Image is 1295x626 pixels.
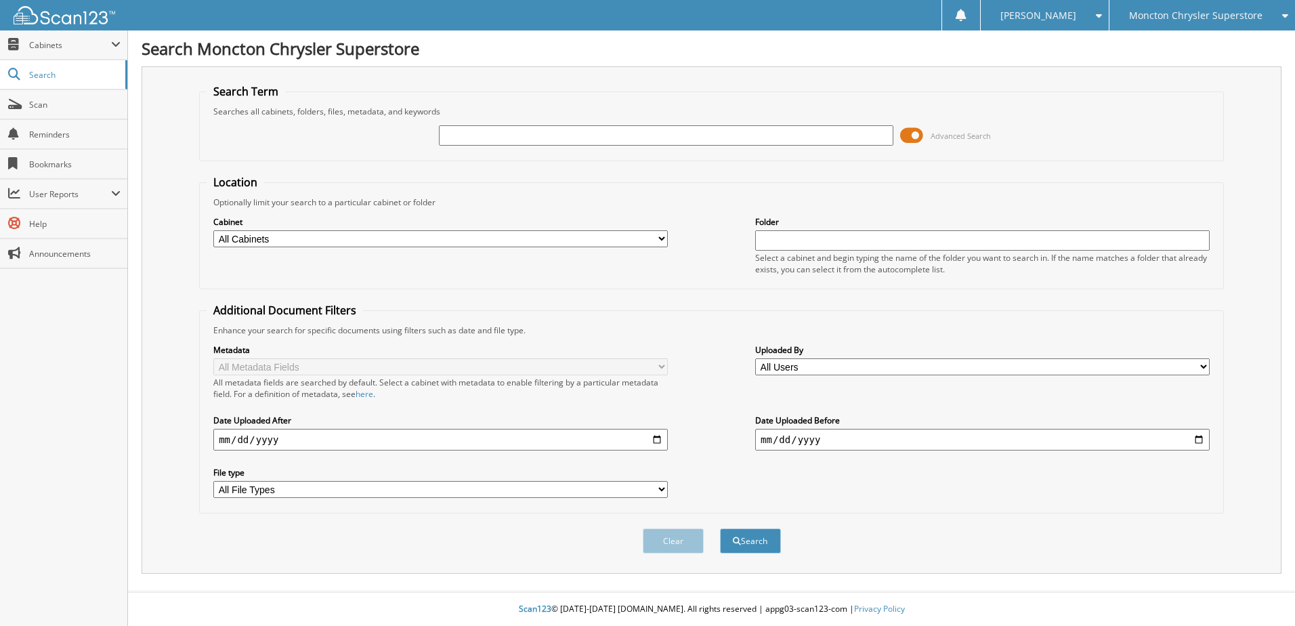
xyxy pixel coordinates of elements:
[1000,12,1076,20] span: [PERSON_NAME]
[519,603,551,614] span: Scan123
[755,252,1210,275] div: Select a cabinet and begin typing the name of the folder you want to search in. If the name match...
[29,99,121,110] span: Scan
[29,129,121,140] span: Reminders
[213,429,668,451] input: start
[207,175,264,190] legend: Location
[720,528,781,554] button: Search
[854,603,905,614] a: Privacy Policy
[1129,12,1262,20] span: Moncton Chrysler Superstore
[755,216,1210,228] label: Folder
[643,528,704,554] button: Clear
[213,467,668,478] label: File type
[207,303,363,318] legend: Additional Document Filters
[207,106,1216,117] div: Searches all cabinets, folders, files, metadata, and keywords
[29,39,111,51] span: Cabinets
[128,593,1295,626] div: © [DATE]-[DATE] [DOMAIN_NAME]. All rights reserved | appg03-scan123-com |
[14,6,115,24] img: scan123-logo-white.svg
[213,344,668,356] label: Metadata
[207,84,285,99] legend: Search Term
[1227,561,1295,626] iframe: Chat Widget
[213,415,668,426] label: Date Uploaded After
[755,429,1210,451] input: end
[142,37,1281,60] h1: Search Moncton Chrysler Superstore
[931,131,991,141] span: Advanced Search
[755,415,1210,426] label: Date Uploaded Before
[29,248,121,259] span: Announcements
[207,196,1216,208] div: Optionally limit your search to a particular cabinet or folder
[29,159,121,170] span: Bookmarks
[213,377,668,400] div: All metadata fields are searched by default. Select a cabinet with metadata to enable filtering b...
[29,69,119,81] span: Search
[29,218,121,230] span: Help
[213,216,668,228] label: Cabinet
[29,188,111,200] span: User Reports
[207,325,1216,336] div: Enhance your search for specific documents using filters such as date and file type.
[755,344,1210,356] label: Uploaded By
[356,388,373,400] a: here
